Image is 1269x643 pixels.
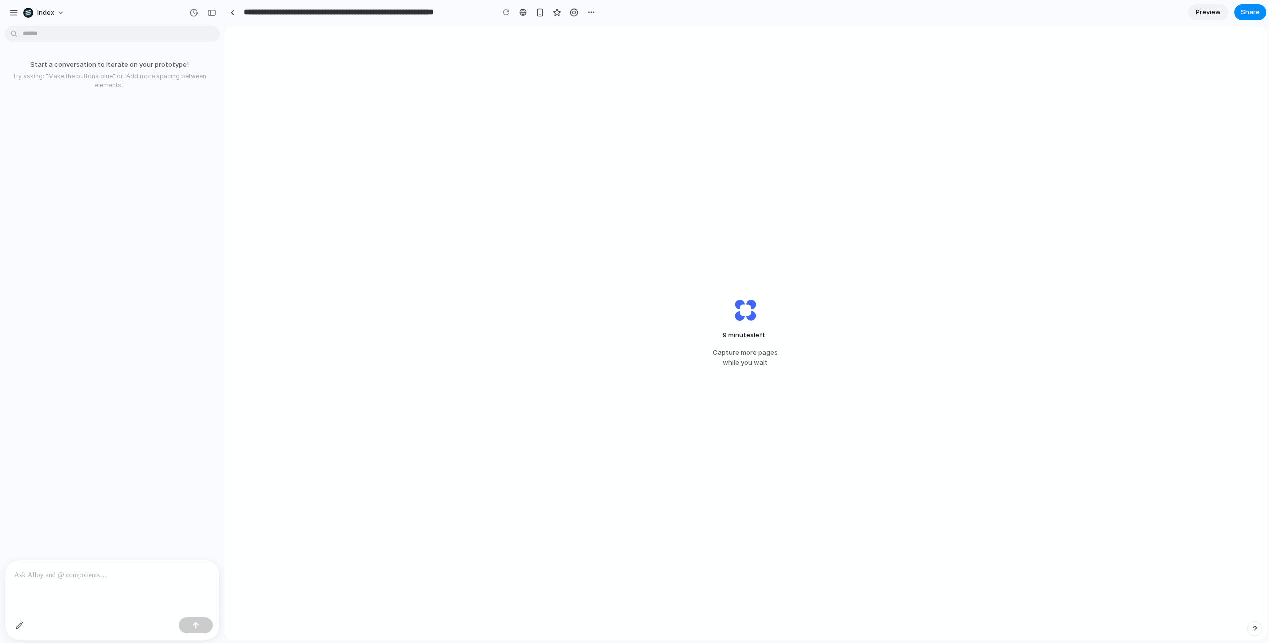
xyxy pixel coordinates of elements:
[723,331,727,339] span: 9
[4,60,215,70] p: Start a conversation to iterate on your prototype!
[1234,4,1266,20] button: Share
[1241,7,1260,17] span: Share
[718,330,773,340] span: minutes left
[1196,7,1221,17] span: Preview
[4,72,215,90] p: Try asking: "Make the buttons blue" or "Add more spacing between elements"
[713,348,778,367] span: Capture more pages while you wait
[37,8,54,18] span: Index
[1188,4,1228,20] a: Preview
[19,5,70,21] button: Index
